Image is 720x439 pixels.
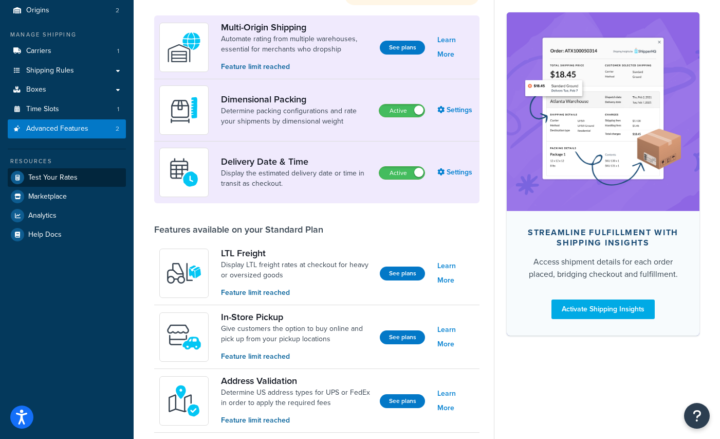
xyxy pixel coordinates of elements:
button: See plans [380,394,425,408]
li: Time Slots [8,100,126,119]
a: Give customers the option to buy online and pick up from your pickup locations [221,324,372,344]
a: Multi-Origin Shipping [221,22,372,33]
img: DTVBYsAAAAAASUVORK5CYII= [166,92,202,128]
span: Boxes [26,85,46,94]
span: 2 [116,125,119,133]
button: Open Resource Center [684,403,710,429]
div: Manage Shipping [8,30,126,39]
p: Feature limit reached [221,351,372,362]
li: Carriers [8,42,126,61]
span: Help Docs [28,231,62,239]
li: Origins [8,1,126,20]
img: feature-image-si-e24932ea9b9fcd0ff835db86be1ff8d589347e8876e1638d903ea230a36726be.png [522,28,684,196]
a: Settings [437,165,474,180]
li: Advanced Features [8,119,126,138]
a: Address Validation [221,375,372,387]
a: Learn More [437,33,474,62]
a: Help Docs [8,225,126,244]
a: Time Slots1 [8,100,126,119]
a: Determine US address types for UPS or FedEx in order to apply the required fees [221,388,372,408]
div: Features available on your Standard Plan [154,224,323,235]
p: Feature limit reached [221,61,372,73]
a: Dimensional Packing [221,94,371,105]
p: Feature limit reached [221,287,372,298]
button: See plans [380,267,425,280]
a: Shipping Rules [8,61,126,80]
span: 2 [116,6,119,15]
span: Analytics [28,212,57,220]
a: Display LTL freight rates at checkout for heavy or oversized goods [221,260,372,280]
a: Learn More [437,323,474,352]
a: Origins2 [8,1,126,20]
div: Access shipment details for each order placed, bridging checkout and fulfillment. [523,256,683,280]
span: Shipping Rules [26,66,74,75]
a: Boxes [8,80,126,99]
a: Learn More [437,387,474,415]
a: Advanced Features2 [8,119,126,138]
span: Marketplace [28,192,67,201]
a: Learn More [437,259,474,288]
img: WatD5o0RtDAAAAAElFTkSuQmCC [166,29,202,65]
span: 1 [117,47,119,56]
span: Origins [26,6,49,15]
button: See plans [380,330,425,344]
button: See plans [380,41,425,55]
div: Streamline Fulfillment with Shipping Insights [523,227,683,248]
a: Test Your Rates [8,168,126,187]
img: y79ZsPf0fXUFUhFXDzUgf+ktZg5F2+ohG75+v3d2s1D9TjoU8PiyCIluIjV41seZevKCRuEjTPPOKHJsQcmKCXGdfprl3L4q7... [166,255,202,291]
a: In-Store Pickup [221,311,372,323]
img: kIG8fy0lQAAAABJRU5ErkJggg== [166,383,202,419]
span: Test Your Rates [28,173,78,182]
a: Activate Shipping Insights [551,300,655,319]
span: Time Slots [26,105,59,114]
span: Advanced Features [26,125,88,133]
div: Resources [8,157,126,166]
a: Carriers1 [8,42,126,61]
a: Marketplace [8,187,126,206]
a: Determine packing configurations and rate your shipments by dimensional weight [221,106,371,127]
img: wfgcfpwTIucLEAAAAASUVORK5CYII= [166,319,202,355]
label: Active [379,104,424,117]
span: 1 [117,105,119,114]
label: Active [379,167,424,179]
a: LTL Freight [221,248,372,259]
a: Analytics [8,206,126,225]
a: Delivery Date & Time [221,156,371,167]
a: Settings [437,103,474,117]
p: Feature limit reached [221,415,372,426]
a: Display the estimated delivery date or time in transit as checkout. [221,168,371,189]
img: gfkeb5ejjkALwAAAABJRU5ErkJggg== [166,154,202,190]
a: Automate rating from multiple warehouses, essential for merchants who dropship [221,34,372,55]
span: Carriers [26,47,51,56]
